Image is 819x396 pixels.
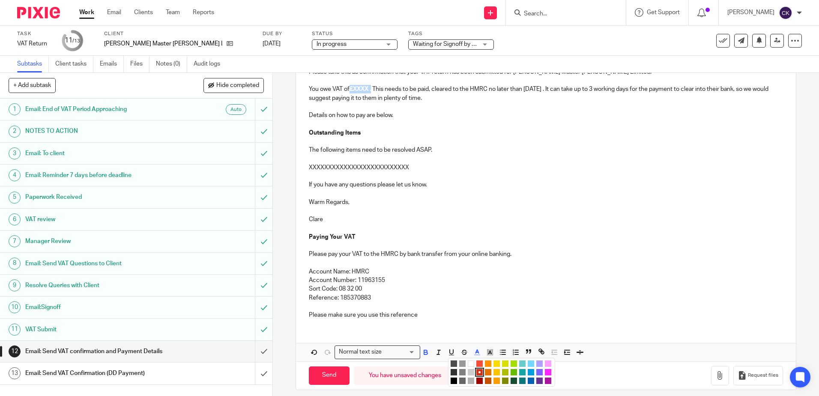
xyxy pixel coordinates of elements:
[309,276,783,285] p: Account Number: 11963155
[25,147,173,160] h1: Email: To client
[309,234,356,240] strong: Paying Your VAT
[309,146,783,154] p: The following items need to be resolved ASAP.
[9,213,21,225] div: 6
[9,103,21,115] div: 1
[309,198,783,207] p: Warm Regards,
[647,9,680,15] span: Get Support
[511,369,517,375] li: color:#68BC00
[25,213,173,226] h1: VAT review
[9,147,21,159] div: 3
[312,30,398,37] label: Status
[309,311,783,319] p: Please make sure you use this reference
[309,180,783,189] p: If you have any questions please let us know.
[354,366,456,385] div: You have unsaved changes
[493,378,500,384] li: color:#FB9E00
[25,301,173,314] h1: Email:Signoff
[72,39,80,43] small: /13
[502,369,508,375] li: color:#B0BC00
[528,378,534,384] li: color:#0062B1
[519,360,526,367] li: color:#68CCCA
[9,235,21,247] div: 7
[9,192,21,204] div: 5
[317,41,347,47] span: In progress
[309,215,783,224] p: Clare
[337,348,383,357] span: Normal text size
[226,104,246,115] div: Auto
[536,360,543,367] li: color:#AEA1FF
[107,8,121,17] a: Email
[502,378,508,384] li: color:#808900
[493,369,500,375] li: color:#FCC400
[17,56,49,72] a: Subtasks
[309,111,783,120] p: Details on how to pay are below.
[9,78,56,93] button: + Add subtask
[25,235,173,248] h1: Manager Review
[25,345,173,358] h1: Email: Send VAT confirmation and Payment Details
[263,30,301,37] label: Due by
[17,39,51,48] div: VAT Return
[104,30,252,37] label: Client
[9,126,21,138] div: 2
[309,285,783,293] p: Sort Code: 08 32 00
[451,378,457,384] li: color:#000000
[459,369,466,375] li: color:#808080
[263,41,281,47] span: [DATE]
[528,360,534,367] li: color:#73D8FF
[9,324,21,336] div: 11
[476,360,483,367] li: color:#F44E3B
[193,8,214,17] a: Reports
[468,378,474,384] li: color:#B3B3B3
[545,378,551,384] li: color:#AB149E
[17,30,51,37] label: Task
[536,369,543,375] li: color:#7B64FF
[309,250,783,258] p: Please pay your VAT to the HMRC by bank transfer from your online banking.
[309,163,783,172] p: XXXXXXXXXXXXXXXXXXXXXXXXXX
[451,360,457,367] li: color:#4D4D4D
[9,279,21,291] div: 9
[519,369,526,375] li: color:#16A5A5
[25,169,173,182] h1: Email: Reminder 7 days before deadline
[335,345,420,359] div: Search for option
[476,369,483,375] li: color:#D33115
[476,378,483,384] li: color:#9F0500
[17,7,60,18] img: Pixie
[408,30,494,37] label: Tags
[25,323,173,336] h1: VAT Submit
[309,130,361,136] strong: Outstanding Items
[523,10,600,18] input: Search
[536,378,543,384] li: color:#653294
[194,56,227,72] a: Audit logs
[216,82,259,89] span: Hide completed
[468,369,474,375] li: color:#CCCCCC
[511,378,517,384] li: color:#194D33
[779,6,792,20] img: svg%3E
[9,169,21,181] div: 4
[468,360,474,367] li: color:#FFFFFF
[65,36,80,45] div: 11
[511,360,517,367] li: color:#A4DD00
[134,8,153,17] a: Clients
[309,267,783,276] p: Account Name: HMRC
[545,369,551,375] li: color:#FA28FF
[733,366,783,385] button: Request files
[350,86,371,92] span: £XXXX .
[451,369,457,375] li: color:#333333
[55,56,93,72] a: Client tasks
[748,372,778,379] span: Request files
[485,378,491,384] li: color:#C45100
[545,360,551,367] li: color:#FDA1FF
[25,367,173,380] h1: Email: Send VAT Confirmation (DD Payment)
[25,103,173,116] h1: Email: End of VAT Period Approaching
[9,301,21,313] div: 10
[309,85,783,102] p: You owe VAT of This needs to be paid, cleared to the HMRC no later than [DATE] . It can take up t...
[25,257,173,270] h1: Email: Send VAT Questions to Client
[519,378,526,384] li: color:#0C797D
[25,191,173,204] h1: Paperwork Received
[528,369,534,375] li: color:#009CE0
[384,348,415,357] input: Search for option
[459,360,466,367] li: color:#999999
[413,41,486,47] span: Waiting for Signoff by Email
[309,294,783,302] p: Reference: 185370883
[485,360,491,367] li: color:#FE9200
